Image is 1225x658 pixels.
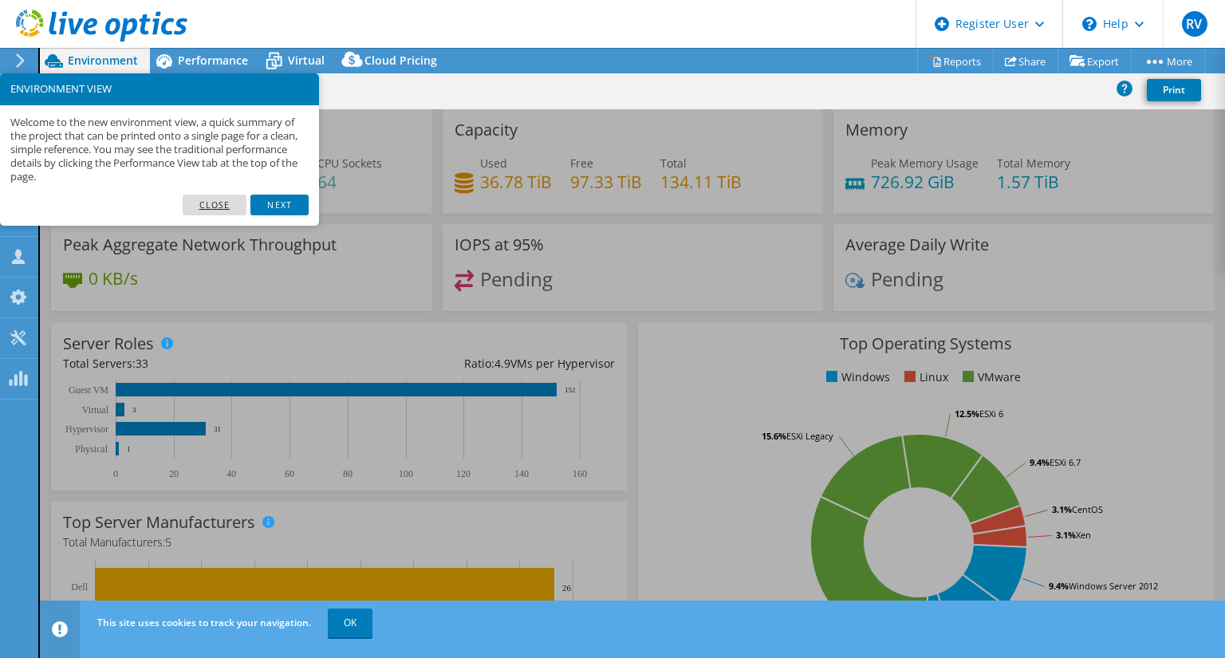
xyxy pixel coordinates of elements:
a: Print [1147,79,1201,101]
span: Environment [68,53,138,68]
svg: \n [1082,17,1097,31]
a: Reports [917,49,994,73]
a: OK [328,609,372,637]
span: Performance [178,53,248,68]
span: Virtual [288,53,325,68]
a: More [1131,49,1205,73]
a: Export [1058,49,1132,73]
a: Share [993,49,1058,73]
span: This site uses cookies to track your navigation. [97,616,311,629]
a: Next [250,195,308,215]
h3: ENVIRONMENT VIEW [10,84,309,94]
a: Close [183,195,247,215]
span: Cloud Pricing [364,53,437,68]
p: Welcome to the new environment view, a quick summary of the project that can be printed onto a si... [10,116,309,184]
span: RV [1182,11,1207,37]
